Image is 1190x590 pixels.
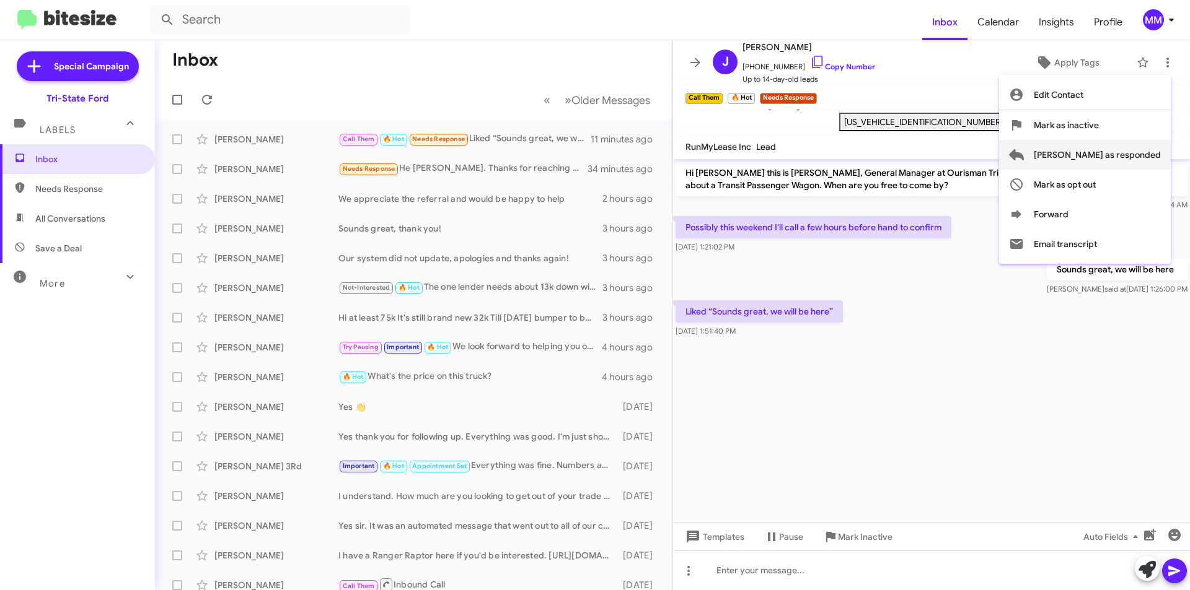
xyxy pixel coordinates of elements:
span: Edit Contact [1034,80,1083,110]
span: [PERSON_NAME] as responded [1034,140,1161,170]
span: Mark as opt out [1034,170,1096,199]
button: Email transcript [999,229,1171,259]
span: Mark as inactive [1034,110,1099,140]
button: Forward [999,199,1171,229]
